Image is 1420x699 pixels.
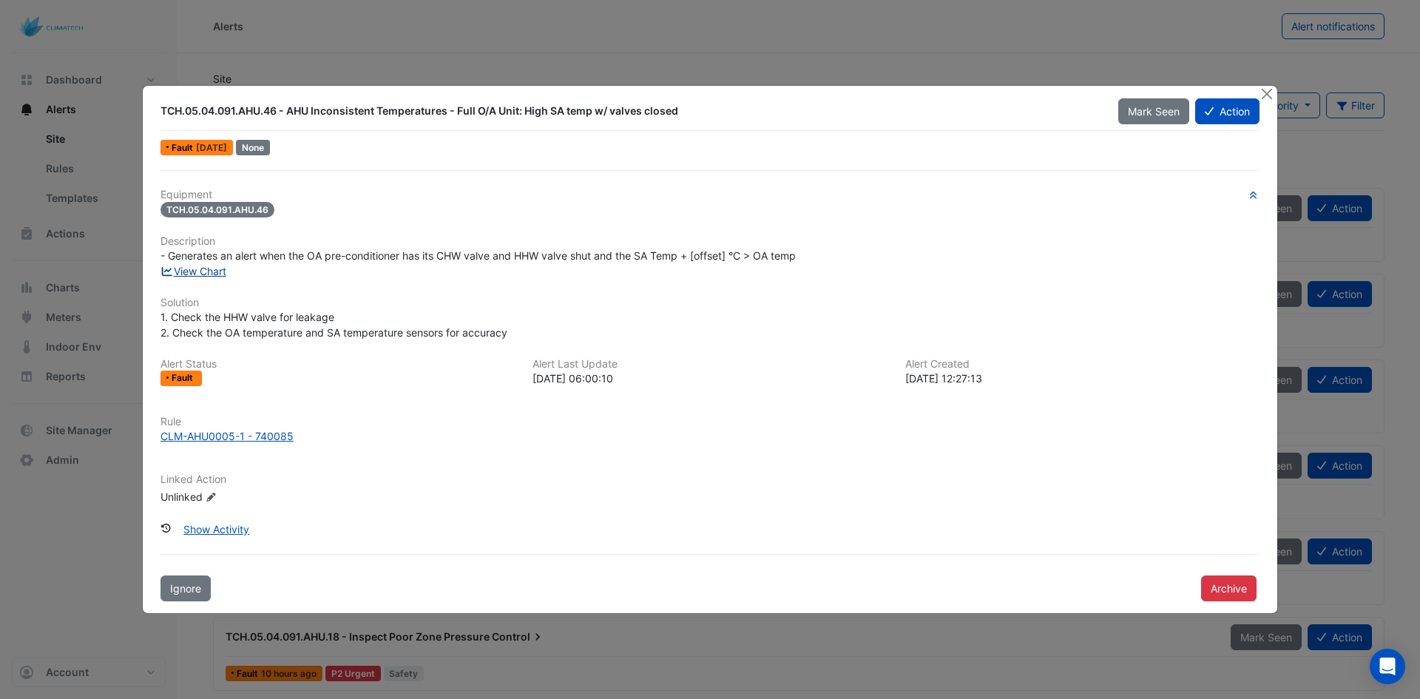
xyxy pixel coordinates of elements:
[174,516,259,542] button: Show Activity
[172,143,196,152] span: Fault
[1370,649,1405,684] div: Open Intercom Messenger
[172,374,196,382] span: Fault
[532,371,887,386] div: [DATE] 06:00:10
[160,416,1260,428] h6: Rule
[1118,98,1189,124] button: Mark Seen
[532,358,887,371] h6: Alert Last Update
[160,311,507,339] span: 1. Check the HHW valve for leakage 2. Check the OA temperature and SA temperature sensors for acc...
[160,104,1100,118] div: TCH.05.04.091.AHU.46 - AHU Inconsistent Temperatures - Full O/A Unit: High SA temp w/ valves closed
[1128,105,1180,118] span: Mark Seen
[1259,86,1274,101] button: Close
[160,265,226,277] a: View Chart
[196,142,227,153] span: Sat 17-May-2025 06:00 AEST
[236,140,270,155] div: None
[160,235,1260,248] h6: Description
[905,371,1260,386] div: [DATE] 12:27:13
[160,358,515,371] h6: Alert Status
[1195,98,1260,124] button: Action
[905,358,1260,371] h6: Alert Created
[160,428,1260,444] a: CLM-AHU0005-1 - 740085
[160,189,1260,201] h6: Equipment
[1201,575,1257,601] button: Archive
[160,202,274,217] span: TCH.05.04.091.AHU.46
[160,428,294,444] div: CLM-AHU0005-1 - 740085
[160,297,1260,309] h6: Solution
[170,582,201,595] span: Ignore
[160,488,338,504] div: Unlinked
[160,473,1260,486] h6: Linked Action
[160,249,796,262] span: - Generates an alert when the OA pre-conditioner has its CHW valve and HHW valve shut and the SA ...
[206,491,217,502] fa-icon: Edit Linked Action
[160,575,211,601] button: Ignore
